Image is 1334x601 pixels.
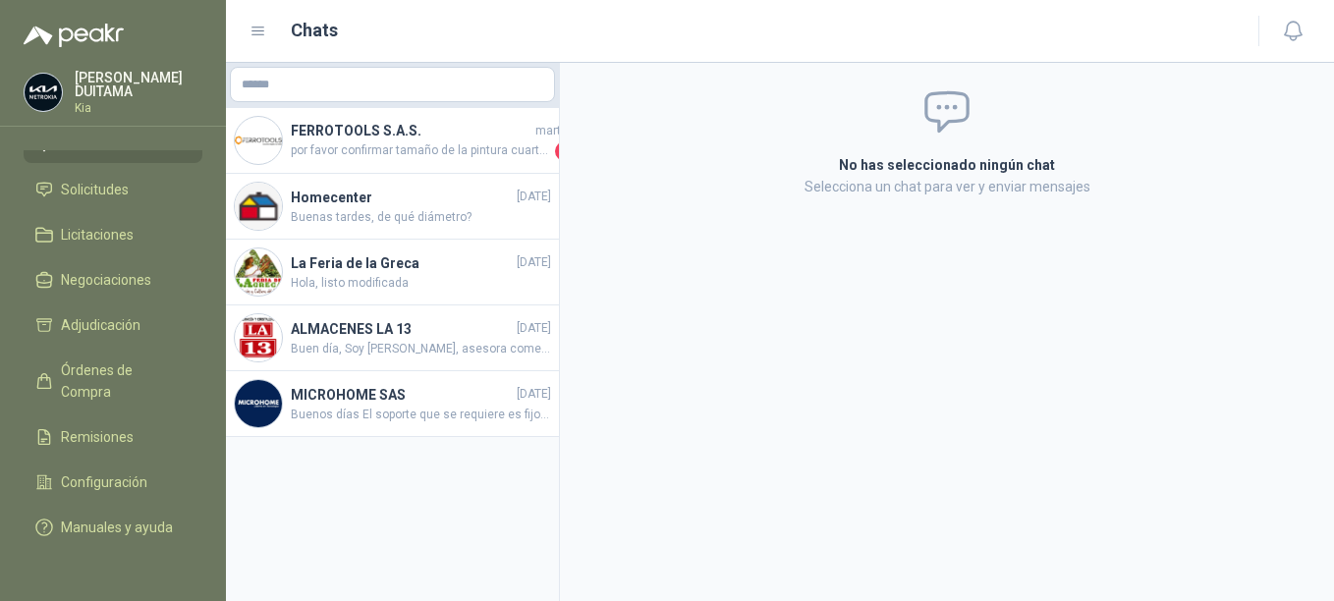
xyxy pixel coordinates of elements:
[235,380,282,427] img: Company Logo
[604,176,1290,197] p: Selecciona un chat para ver y enviar mensajes
[24,352,202,410] a: Órdenes de Compra
[24,418,202,456] a: Remisiones
[235,314,282,361] img: Company Logo
[24,306,202,344] a: Adjudicación
[517,253,551,272] span: [DATE]
[61,517,173,538] span: Manuales y ayuda
[291,406,551,424] span: Buenos días El soporte que se requiere es fijo .. gracias
[291,187,513,208] h4: Homecenter
[61,426,134,448] span: Remisiones
[226,174,559,240] a: Company LogoHomecenter[DATE]Buenas tardes, de qué diámetro?
[61,224,134,246] span: Licitaciones
[226,240,559,305] a: Company LogoLa Feria de la Greca[DATE]Hola, listo modificada
[517,319,551,338] span: [DATE]
[291,120,531,141] h4: FERROTOOLS S.A.S.
[61,314,140,336] span: Adjudicación
[235,248,282,296] img: Company Logo
[24,509,202,546] a: Manuales y ayuda
[517,188,551,206] span: [DATE]
[235,117,282,164] img: Company Logo
[291,318,513,340] h4: ALMACENES LA 13
[24,24,124,47] img: Logo peakr
[291,17,338,44] h1: Chats
[291,208,551,227] span: Buenas tardes, de qué diámetro?
[61,179,129,200] span: Solicitudes
[291,340,551,358] span: Buen día, Soy [PERSON_NAME], asesora comercial [PERSON_NAME] y Cristalería La 13. Le comparto un ...
[24,464,202,501] a: Configuración
[61,269,151,291] span: Negociaciones
[24,216,202,253] a: Licitaciones
[291,141,551,161] span: por favor confirmar tamaño de la pintura cuartos o galon
[226,305,559,371] a: Company LogoALMACENES LA 13[DATE]Buen día, Soy [PERSON_NAME], asesora comercial [PERSON_NAME] y C...
[555,141,575,161] span: 2
[604,154,1290,176] h2: No has seleccionado ningún chat
[226,108,559,174] a: Company LogoFERROTOOLS S.A.S.martespor favor confirmar tamaño de la pintura cuartos o galon2
[535,122,575,140] span: martes
[25,74,62,111] img: Company Logo
[235,183,282,230] img: Company Logo
[24,261,202,299] a: Negociaciones
[517,385,551,404] span: [DATE]
[291,384,513,406] h4: MICROHOME SAS
[75,102,202,114] p: Kia
[61,471,147,493] span: Configuración
[75,71,202,98] p: [PERSON_NAME] DUITAMA
[291,274,551,293] span: Hola, listo modificada
[226,371,559,437] a: Company LogoMICROHOME SAS[DATE]Buenos días El soporte que se requiere es fijo .. gracias
[291,252,513,274] h4: La Feria de la Greca
[61,359,184,403] span: Órdenes de Compra
[24,171,202,208] a: Solicitudes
